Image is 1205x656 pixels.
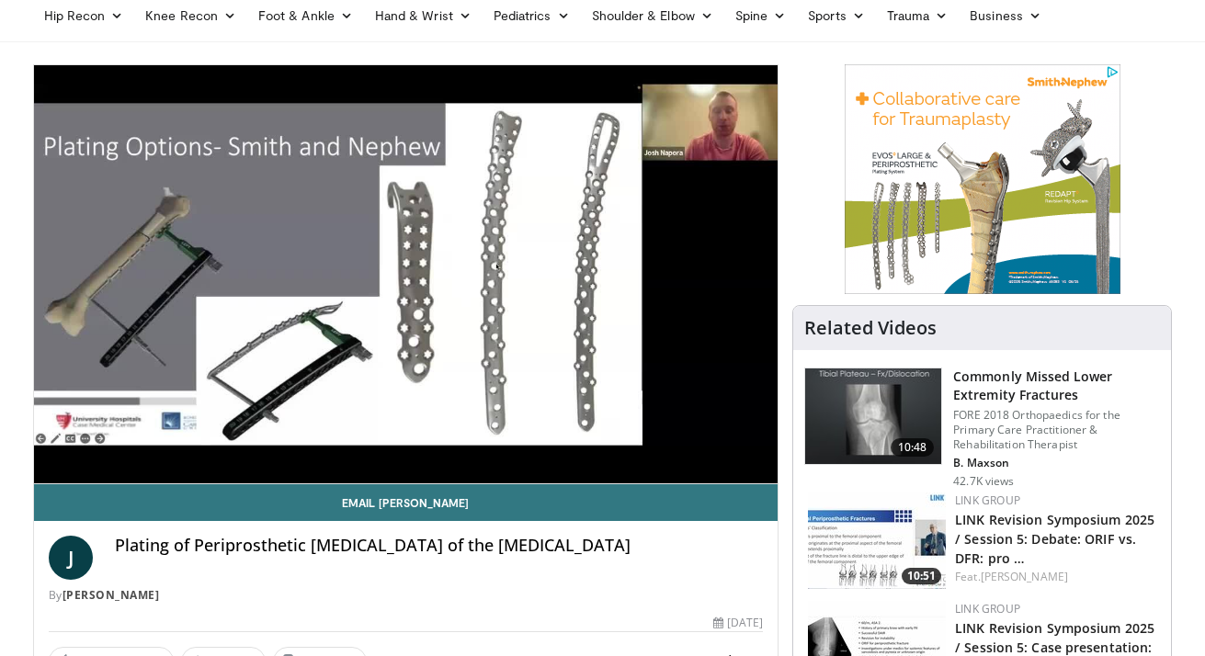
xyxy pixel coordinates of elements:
[713,615,763,631] div: [DATE]
[955,601,1020,616] a: LINK Group
[34,65,779,484] video-js: Video Player
[902,568,941,584] span: 10:51
[953,456,1160,470] p: B. Maxson
[49,536,93,580] a: J
[955,569,1156,585] div: Feat.
[804,368,1160,489] a: 10:48 Commonly Missed Lower Extremity Fractures FORE 2018 Orthopaedics for the Primary Care Pract...
[115,536,764,556] h4: Plating of Periprosthetic [MEDICAL_DATA] of the [MEDICAL_DATA]
[845,64,1120,294] iframe: Advertisement
[953,474,1014,489] p: 42.7K views
[808,492,946,589] img: 396c6a47-3b7d-4d3c-a899-9817386b0f12.150x105_q85_crop-smart_upscale.jpg
[953,368,1160,404] h3: Commonly Missed Lower Extremity Fractures
[804,317,937,339] h4: Related Videos
[981,569,1068,584] a: [PERSON_NAME]
[805,368,941,464] img: 4aa379b6-386c-4fb5-93ee-de5617843a87.150x105_q85_crop-smart_upscale.jpg
[34,484,779,521] a: Email [PERSON_NAME]
[955,511,1154,567] a: LINK Revision Symposium 2025 / Session 5: Debate: ORIF vs. DFR: pro …
[63,587,160,603] a: [PERSON_NAME]
[953,408,1160,452] p: FORE 2018 Orthopaedics for the Primary Care Practitioner & Rehabilitation Therapist
[891,438,935,457] span: 10:48
[808,492,946,589] a: 10:51
[49,587,764,604] div: By
[955,492,1020,508] a: LINK Group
